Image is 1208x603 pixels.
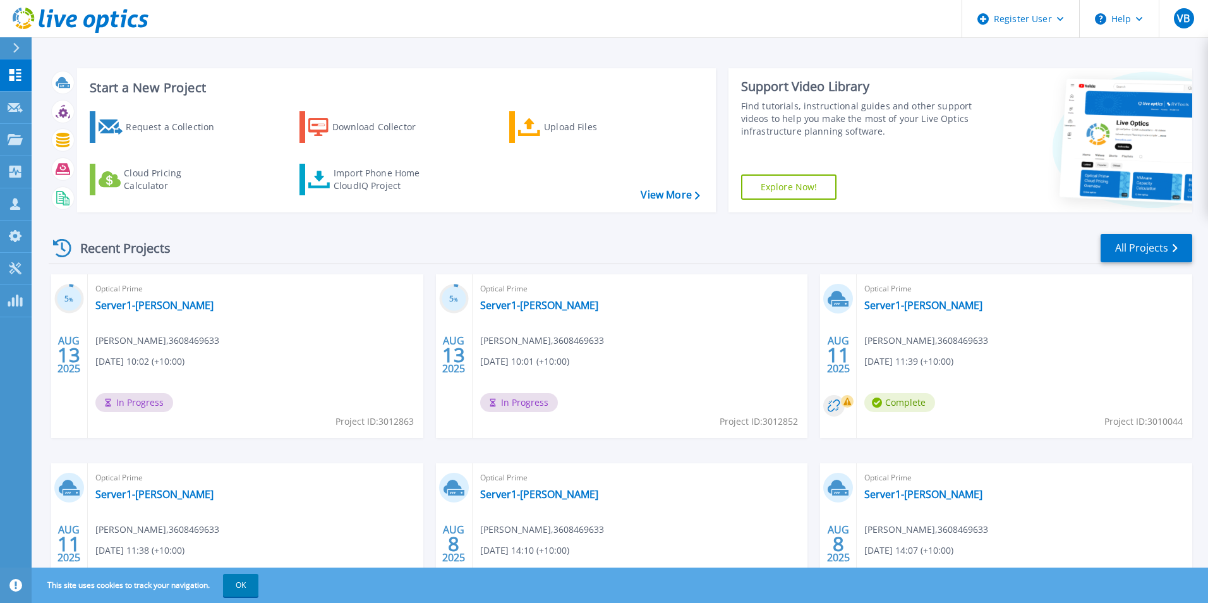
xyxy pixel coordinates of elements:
[448,539,459,549] span: 8
[864,471,1185,485] span: Optical Prime
[54,292,84,307] h3: 5
[1101,234,1192,262] a: All Projects
[95,471,416,485] span: Optical Prime
[833,539,844,549] span: 8
[57,332,81,378] div: AUG 2025
[299,111,440,143] a: Download Collector
[480,544,569,557] span: [DATE] 14:10 (+10:00)
[1177,13,1190,23] span: VB
[1104,415,1183,429] span: Project ID: 3010044
[509,111,650,143] a: Upload Files
[864,282,1185,296] span: Optical Prime
[95,334,219,348] span: [PERSON_NAME] , 3608469633
[544,114,645,140] div: Upload Files
[741,78,977,95] div: Support Video Library
[864,355,953,368] span: [DATE] 11:39 (+10:00)
[69,296,73,303] span: %
[442,332,466,378] div: AUG 2025
[826,332,850,378] div: AUG 2025
[480,355,569,368] span: [DATE] 10:01 (+10:00)
[95,393,173,412] span: In Progress
[864,544,953,557] span: [DATE] 14:07 (+10:00)
[439,292,469,307] h3: 5
[332,114,433,140] div: Download Collector
[864,488,982,501] a: Server1-[PERSON_NAME]
[442,521,466,567] div: AUG 2025
[57,350,80,360] span: 13
[57,539,80,549] span: 11
[480,523,604,537] span: [PERSON_NAME] , 3608469633
[90,81,699,95] h3: Start a New Project
[864,393,935,412] span: Complete
[454,296,458,303] span: %
[90,111,231,143] a: Request a Collection
[720,415,798,429] span: Project ID: 3012852
[335,415,414,429] span: Project ID: 3012863
[480,282,800,296] span: Optical Prime
[95,544,184,557] span: [DATE] 11:38 (+10:00)
[95,488,214,501] a: Server1-[PERSON_NAME]
[95,523,219,537] span: [PERSON_NAME] , 3608469633
[480,393,558,412] span: In Progress
[480,334,604,348] span: [PERSON_NAME] , 3608469633
[90,164,231,195] a: Cloud Pricing Calculator
[223,574,258,597] button: OK
[126,114,227,140] div: Request a Collection
[95,282,416,296] span: Optical Prime
[124,167,225,192] div: Cloud Pricing Calculator
[741,100,977,138] div: Find tutorials, instructional guides and other support videos to help you make the most of your L...
[480,299,598,312] a: Server1-[PERSON_NAME]
[442,350,465,360] span: 13
[334,167,432,192] div: Import Phone Home CloudIQ Project
[826,521,850,567] div: AUG 2025
[864,523,988,537] span: [PERSON_NAME] , 3608469633
[641,189,699,201] a: View More
[35,574,258,597] span: This site uses cookies to track your navigation.
[864,299,982,312] a: Server1-[PERSON_NAME]
[57,521,81,567] div: AUG 2025
[480,488,598,501] a: Server1-[PERSON_NAME]
[864,334,988,348] span: [PERSON_NAME] , 3608469633
[49,233,188,264] div: Recent Projects
[741,174,837,200] a: Explore Now!
[827,350,850,360] span: 11
[480,471,800,485] span: Optical Prime
[95,355,184,368] span: [DATE] 10:02 (+10:00)
[95,299,214,312] a: Server1-[PERSON_NAME]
